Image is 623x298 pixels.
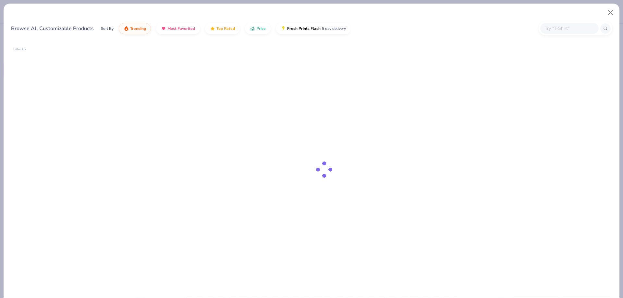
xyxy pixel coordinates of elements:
button: Close [605,6,617,19]
button: Most Favorited [156,23,200,34]
button: Top Rated [205,23,240,34]
div: Browse All Customizable Products [11,25,94,32]
img: most_fav.gif [161,26,166,31]
button: Fresh Prints Flash5 day delivery [276,23,351,34]
input: Try "T-Shirt" [544,25,594,32]
span: Top Rated [216,26,235,31]
img: TopRated.gif [210,26,215,31]
span: Most Favorited [167,26,195,31]
img: flash.gif [281,26,286,31]
span: Price [256,26,266,31]
span: Fresh Prints Flash [287,26,321,31]
button: Trending [119,23,151,34]
div: Filter By [13,47,26,52]
img: trending.gif [124,26,129,31]
div: Sort By [101,26,114,31]
span: 5 day delivery [322,25,346,32]
span: Trending [130,26,146,31]
button: Price [245,23,271,34]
